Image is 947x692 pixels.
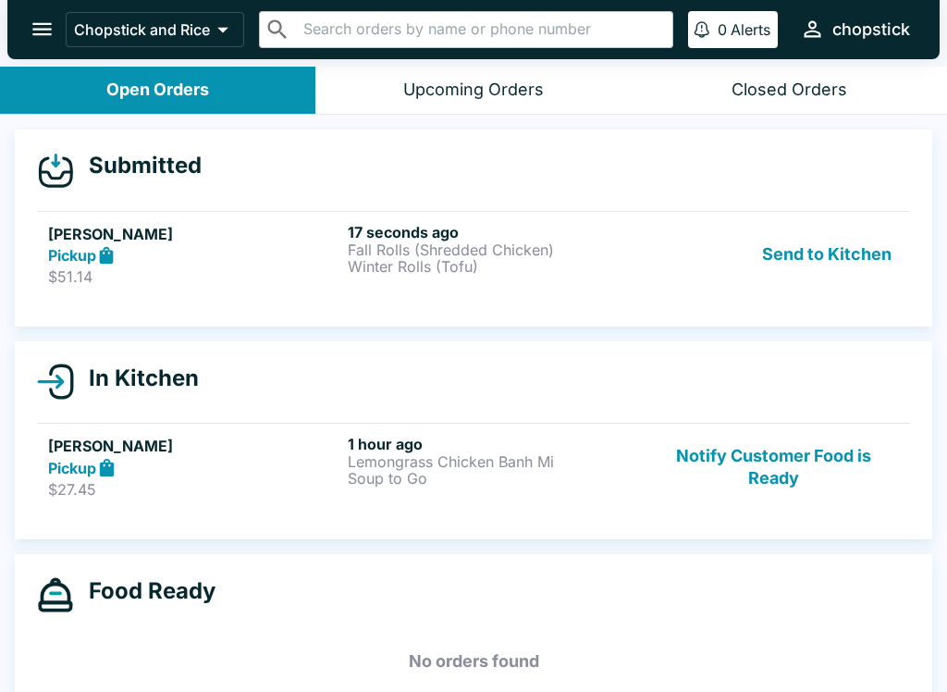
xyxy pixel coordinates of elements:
div: Upcoming Orders [403,80,544,101]
p: Fall Rolls (Shredded Chicken) [348,241,640,258]
div: chopstick [832,19,910,41]
a: [PERSON_NAME]Pickup$27.451 hour agoLemongrass Chicken Banh MiSoup to GoNotify Customer Food is Ready [37,423,910,510]
strong: Pickup [48,459,96,477]
button: Send to Kitchen [755,223,899,287]
strong: Pickup [48,246,96,265]
h4: In Kitchen [74,365,199,392]
p: Alerts [731,20,770,39]
h4: Food Ready [74,577,215,605]
div: Open Orders [106,80,209,101]
p: Lemongrass Chicken Banh Mi [348,453,640,470]
a: [PERSON_NAME]Pickup$51.1417 seconds agoFall Rolls (Shredded Chicken)Winter Rolls (Tofu)Send to Ki... [37,211,910,298]
p: Soup to Go [348,470,640,487]
p: 0 [718,20,727,39]
p: Winter Rolls (Tofu) [348,258,640,275]
h5: [PERSON_NAME] [48,223,340,245]
button: open drawer [18,6,66,53]
h4: Submitted [74,152,202,179]
h6: 1 hour ago [348,435,640,453]
p: $51.14 [48,267,340,286]
p: Chopstick and Rice [74,20,210,39]
input: Search orders by name or phone number [298,17,665,43]
button: Chopstick and Rice [66,12,244,47]
h5: [PERSON_NAME] [48,435,340,457]
p: $27.45 [48,480,340,499]
button: Notify Customer Food is Ready [648,435,899,499]
div: Closed Orders [732,80,847,101]
button: chopstick [793,9,917,49]
h6: 17 seconds ago [348,223,640,241]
